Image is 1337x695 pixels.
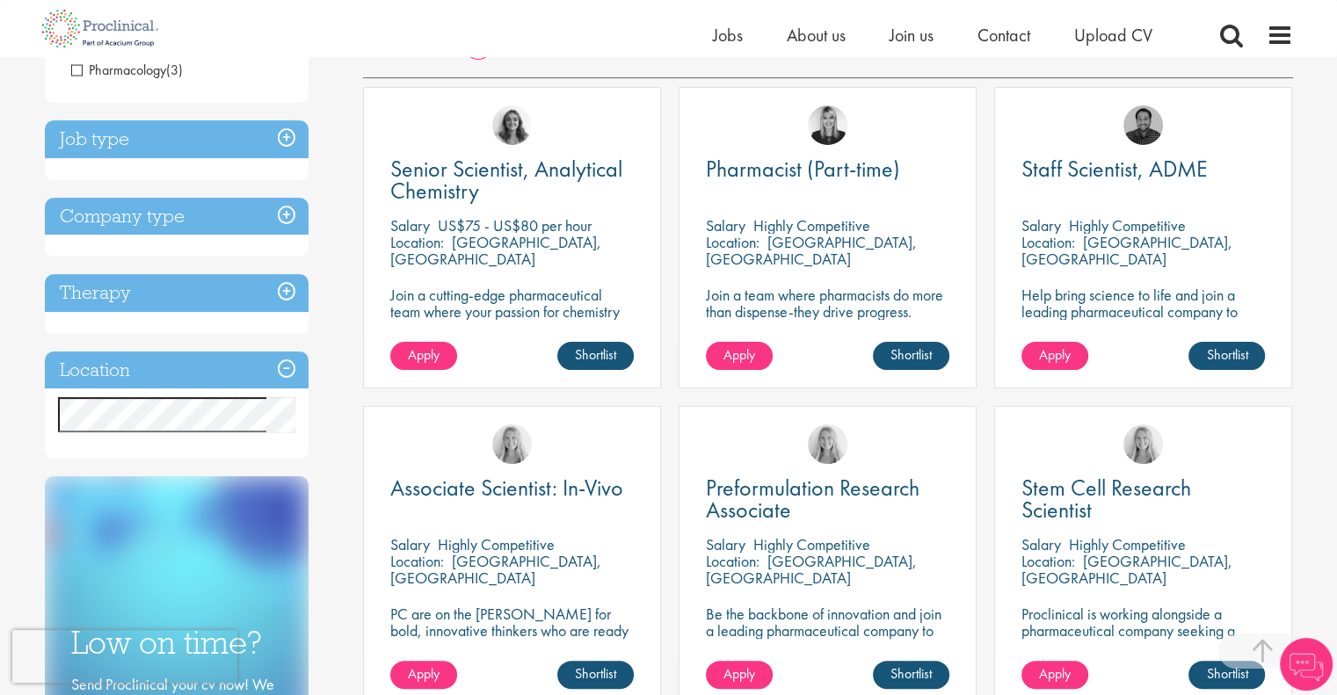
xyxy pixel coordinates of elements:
[390,551,444,571] span: Location:
[1021,661,1088,689] a: Apply
[1021,477,1265,521] a: Stem Cell Research Scientist
[873,661,949,689] a: Shortlist
[1074,24,1152,47] a: Upload CV
[557,661,634,689] a: Shortlist
[390,342,457,370] a: Apply
[1280,638,1333,691] img: Chatbot
[390,286,634,353] p: Join a cutting-edge pharmaceutical team where your passion for chemistry will help shape the futu...
[390,661,457,689] a: Apply
[390,215,430,235] span: Salary
[1021,551,1232,588] p: [GEOGRAPHIC_DATA], [GEOGRAPHIC_DATA]
[1021,534,1061,554] span: Salary
[706,342,773,370] a: Apply
[1021,473,1191,525] span: Stem Cell Research Scientist
[977,24,1030,47] a: Contact
[1188,342,1265,370] a: Shortlist
[45,198,309,235] h3: Company type
[408,664,440,683] span: Apply
[390,158,634,202] a: Senior Scientist, Analytical Chemistry
[390,232,601,269] p: [GEOGRAPHIC_DATA], [GEOGRAPHIC_DATA]
[408,345,440,364] span: Apply
[557,342,634,370] a: Shortlist
[706,215,745,235] span: Salary
[71,61,166,79] span: Pharmacology
[390,232,444,252] span: Location:
[492,105,532,145] img: Jackie Cerchio
[12,630,237,683] iframe: reCAPTCHA
[1021,158,1265,180] a: Staff Scientist, ADME
[71,61,183,79] span: Pharmacology
[706,154,900,184] span: Pharmacist (Part-time)
[390,551,601,588] p: [GEOGRAPHIC_DATA], [GEOGRAPHIC_DATA]
[1021,605,1265,672] p: Proclinical is working alongside a pharmaceutical company seeking a Stem Cell Research Scientist ...
[873,342,949,370] a: Shortlist
[753,534,870,554] p: Highly Competitive
[45,120,309,158] h3: Job type
[706,551,917,588] p: [GEOGRAPHIC_DATA], [GEOGRAPHIC_DATA]
[890,24,934,47] a: Join us
[390,154,622,206] span: Senior Scientist, Analytical Chemistry
[390,477,634,499] a: Associate Scientist: In-Vivo
[45,274,309,312] h3: Therapy
[1069,215,1186,235] p: Highly Competitive
[45,351,309,389] h3: Location
[706,232,917,269] p: [GEOGRAPHIC_DATA], [GEOGRAPHIC_DATA]
[753,215,870,235] p: Highly Competitive
[713,24,743,47] a: Jobs
[723,664,755,683] span: Apply
[1123,105,1163,145] img: Mike Raletz
[1039,664,1071,683] span: Apply
[1188,661,1265,689] a: Shortlist
[808,424,847,464] img: Shannon Briggs
[1069,534,1186,554] p: Highly Competitive
[438,534,555,554] p: Highly Competitive
[390,473,623,503] span: Associate Scientist: In-Vivo
[706,661,773,689] a: Apply
[390,534,430,554] span: Salary
[438,215,592,235] p: US$75 - US$80 per hour
[390,605,634,689] p: PC are on the [PERSON_NAME] for bold, innovative thinkers who are ready to help push the boundari...
[706,605,949,672] p: Be the backbone of innovation and join a leading pharmaceutical company to help keep life-changin...
[1021,232,1075,252] span: Location:
[706,232,759,252] span: Location:
[1021,342,1088,370] a: Apply
[1021,551,1075,571] span: Location:
[706,286,949,320] p: Join a team where pharmacists do more than dispense-they drive progress.
[706,477,949,521] a: Preformulation Research Associate
[706,551,759,571] span: Location:
[723,345,755,364] span: Apply
[787,24,846,47] a: About us
[166,61,183,79] span: (3)
[1021,232,1232,269] p: [GEOGRAPHIC_DATA], [GEOGRAPHIC_DATA]
[1021,286,1265,370] p: Help bring science to life and join a leading pharmaceutical company to play a key role in delive...
[706,158,949,180] a: Pharmacist (Part-time)
[706,473,919,525] span: Preformulation Research Associate
[1039,345,1071,364] span: Apply
[71,626,282,660] h3: Low on time?
[706,534,745,554] span: Salary
[808,105,847,145] img: Janelle Jones
[1021,154,1208,184] span: Staff Scientist, ADME
[492,424,532,464] img: Shannon Briggs
[1123,424,1163,464] img: Shannon Briggs
[1021,215,1061,235] span: Salary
